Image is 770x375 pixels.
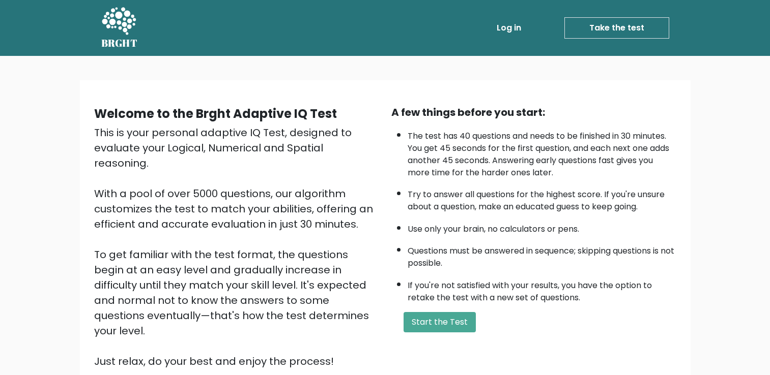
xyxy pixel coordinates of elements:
li: Try to answer all questions for the highest score. If you're unsure about a question, make an edu... [408,183,676,213]
li: The test has 40 questions and needs to be finished in 30 minutes. You get 45 seconds for the firs... [408,125,676,179]
h5: BRGHT [101,37,138,49]
div: A few things before you start: [391,105,676,120]
li: Use only your brain, no calculators or pens. [408,218,676,235]
li: If you're not satisfied with your results, you have the option to retake the test with a new set ... [408,274,676,304]
a: BRGHT [101,4,138,52]
a: Take the test [564,17,669,39]
div: This is your personal adaptive IQ Test, designed to evaluate your Logical, Numerical and Spatial ... [94,125,379,369]
button: Start the Test [404,312,476,332]
b: Welcome to the Brght Adaptive IQ Test [94,105,337,122]
a: Log in [493,18,525,38]
li: Questions must be answered in sequence; skipping questions is not possible. [408,240,676,269]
